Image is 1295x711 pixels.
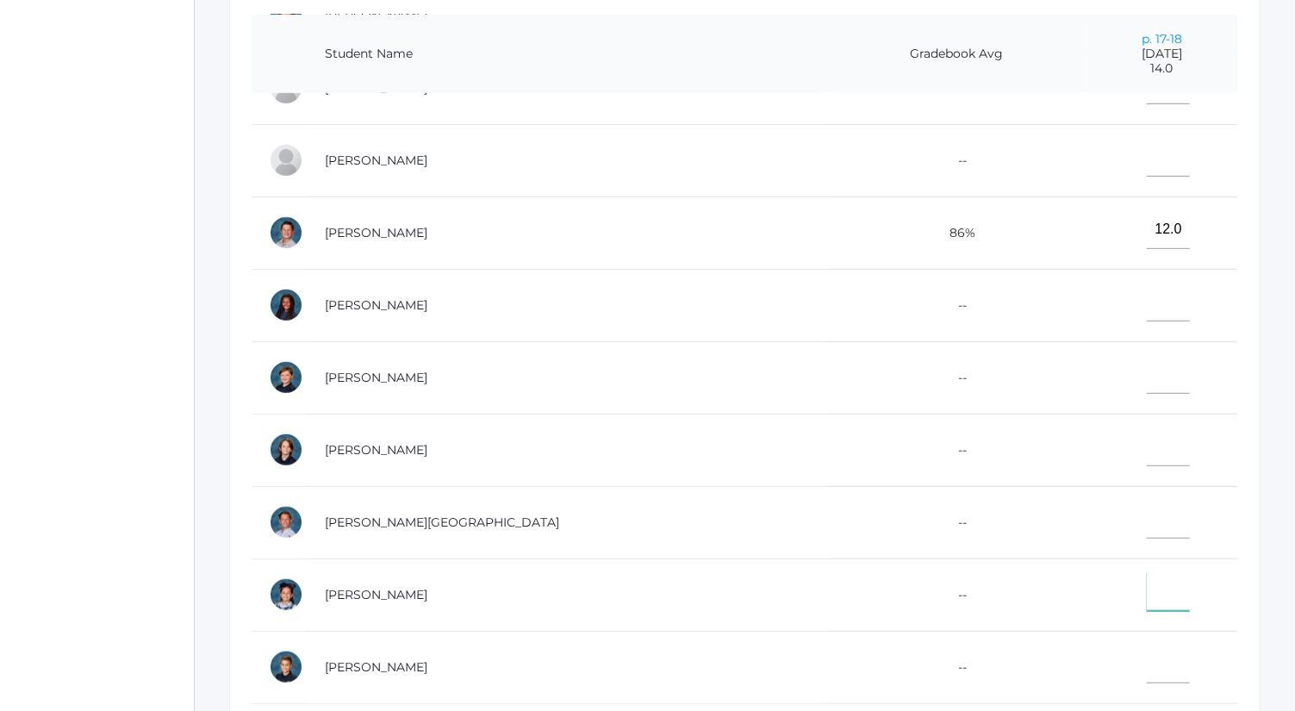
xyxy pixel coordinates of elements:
[325,442,427,458] a: [PERSON_NAME]
[325,297,427,313] a: [PERSON_NAME]
[827,124,1086,196] td: --
[269,650,303,684] div: Brayden Zacharia
[827,486,1086,558] td: --
[827,631,1086,703] td: --
[325,659,427,675] a: [PERSON_NAME]
[827,558,1086,631] td: --
[1103,61,1221,76] span: 14.0
[325,153,427,168] a: [PERSON_NAME]
[325,515,559,530] a: [PERSON_NAME][GEOGRAPHIC_DATA]
[269,505,303,539] div: Preston Veenendaal
[827,15,1086,94] th: Gradebook Avg
[827,341,1086,414] td: --
[308,15,827,94] th: Student Name
[827,414,1086,486] td: --
[269,288,303,322] div: Norah Hosking
[325,225,427,240] a: [PERSON_NAME]
[827,196,1086,269] td: 86%
[269,215,303,250] div: Levi Herrera
[1142,31,1182,47] a: p. 17-18
[827,269,1086,341] td: --
[269,143,303,178] div: Eli Henry
[269,433,303,467] div: Nathaniel Torok
[325,587,427,602] a: [PERSON_NAME]
[1103,47,1221,61] span: [DATE]
[325,370,427,385] a: [PERSON_NAME]
[269,577,303,612] div: Annabelle Yepiskoposyan
[269,360,303,395] div: Asher Pedersen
